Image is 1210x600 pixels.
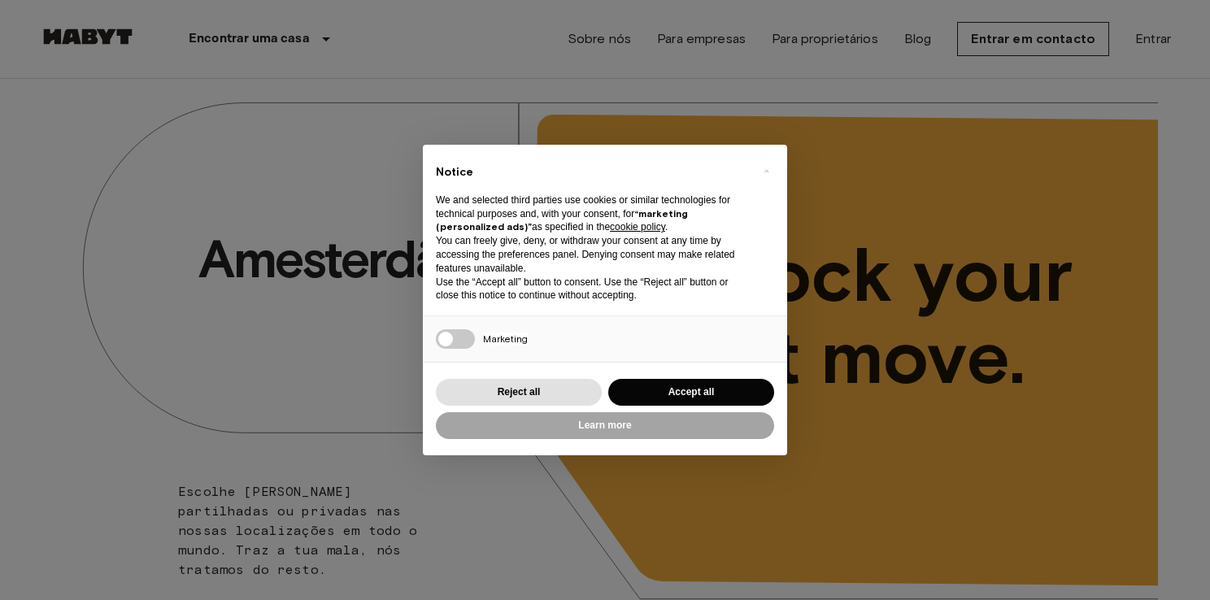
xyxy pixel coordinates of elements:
button: Reject all [436,379,602,406]
button: Close this notice [753,158,779,184]
p: You can freely give, deny, or withdraw your consent at any time by accessing the preferences pane... [436,234,748,275]
a: cookie policy [610,221,665,233]
span: Marketing [483,333,528,345]
p: We and selected third parties use cookies or similar technologies for technical purposes and, wit... [436,193,748,234]
p: Use the “Accept all” button to consent. Use the “Reject all” button or close this notice to conti... [436,276,748,303]
strong: “marketing (personalized ads)” [436,207,688,233]
span: × [764,161,769,180]
button: Accept all [608,379,774,406]
button: Learn more [436,412,774,439]
h2: Notice [436,164,748,180]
